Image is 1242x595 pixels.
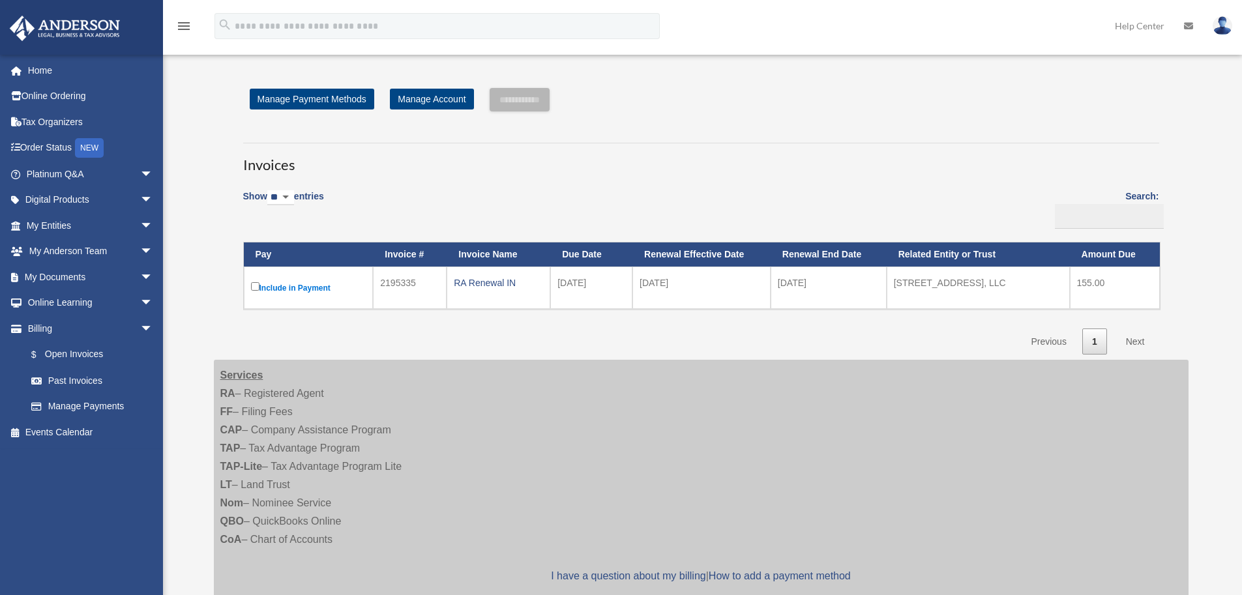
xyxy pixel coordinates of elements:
[220,497,244,508] strong: Nom
[1021,328,1076,355] a: Previous
[390,89,473,109] a: Manage Account
[709,570,851,581] a: How to add a payment method
[9,161,173,187] a: Platinum Q&Aarrow_drop_down
[18,394,166,420] a: Manage Payments
[251,280,366,296] label: Include in Payment
[220,534,242,545] strong: CoA
[447,242,550,267] th: Invoice Name: activate to sort column ascending
[251,282,259,291] input: Include in Payment
[887,242,1070,267] th: Related Entity or Trust: activate to sort column ascending
[220,388,235,399] strong: RA
[1055,204,1164,229] input: Search:
[6,16,124,41] img: Anderson Advisors Platinum Portal
[1070,242,1160,267] th: Amount Due: activate to sort column ascending
[1070,267,1160,309] td: 155.00
[220,424,243,435] strong: CAP
[267,190,294,205] select: Showentries
[550,267,632,309] td: [DATE]
[9,315,166,341] a: Billingarrow_drop_down
[454,274,543,292] div: RA Renewal IN
[243,188,324,218] label: Show entries
[9,290,173,316] a: Online Learningarrow_drop_down
[9,135,173,162] a: Order StatusNEW
[220,515,244,527] strong: QBO
[373,267,447,309] td: 2195335
[18,341,160,368] a: $Open Invoices
[9,419,173,445] a: Events Calendar
[9,57,173,83] a: Home
[887,267,1070,309] td: [STREET_ADDRESS], LLC
[176,18,192,34] i: menu
[244,242,374,267] th: Pay: activate to sort column descending
[1082,328,1107,355] a: 1
[220,461,263,472] strong: TAP-Lite
[140,290,166,317] span: arrow_drop_down
[140,212,166,239] span: arrow_drop_down
[250,89,374,109] a: Manage Payment Methods
[771,242,887,267] th: Renewal End Date: activate to sort column ascending
[18,368,166,394] a: Past Invoices
[38,347,45,363] span: $
[9,83,173,109] a: Online Ordering
[220,370,263,381] strong: Services
[9,187,173,213] a: Digital Productsarrow_drop_down
[140,264,166,291] span: arrow_drop_down
[75,138,104,158] div: NEW
[632,242,771,267] th: Renewal Effective Date: activate to sort column ascending
[220,406,233,417] strong: FF
[632,267,771,309] td: [DATE]
[1050,188,1159,229] label: Search:
[550,242,632,267] th: Due Date: activate to sort column ascending
[140,161,166,188] span: arrow_drop_down
[551,570,705,581] a: I have a question about my billing
[220,479,232,490] strong: LT
[1116,328,1155,355] a: Next
[140,239,166,265] span: arrow_drop_down
[9,239,173,265] a: My Anderson Teamarrow_drop_down
[9,212,173,239] a: My Entitiesarrow_drop_down
[1213,16,1232,35] img: User Pic
[220,567,1182,585] p: |
[373,242,447,267] th: Invoice #: activate to sort column ascending
[771,267,887,309] td: [DATE]
[220,443,241,454] strong: TAP
[176,23,192,34] a: menu
[140,315,166,342] span: arrow_drop_down
[9,264,173,290] a: My Documentsarrow_drop_down
[218,18,232,32] i: search
[243,143,1159,175] h3: Invoices
[140,187,166,214] span: arrow_drop_down
[9,109,173,135] a: Tax Organizers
